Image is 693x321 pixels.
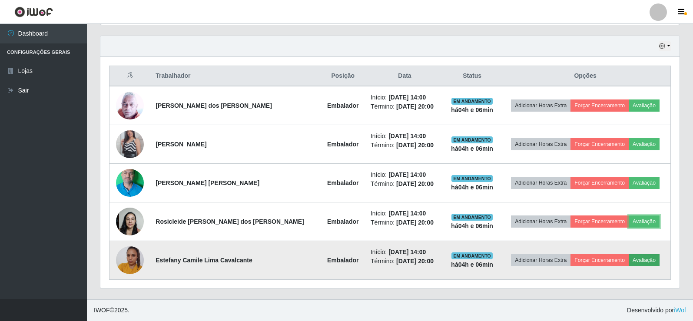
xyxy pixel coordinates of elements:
[511,99,570,112] button: Adicionar Horas Extra
[451,106,493,113] strong: há 04 h e 06 min
[14,7,53,17] img: CoreUI Logo
[327,218,358,225] strong: Embalador
[451,261,493,268] strong: há 04 h e 06 min
[371,179,439,189] li: Término:
[451,214,493,221] span: EM ANDAMENTO
[327,257,358,264] strong: Embalador
[156,102,272,109] strong: [PERSON_NAME] dos [PERSON_NAME]
[388,210,426,217] time: [DATE] 14:00
[570,177,629,189] button: Forçar Encerramento
[327,179,358,186] strong: Embalador
[321,66,365,86] th: Posição
[116,91,144,119] img: 1702413262661.jpeg
[396,103,434,110] time: [DATE] 20:00
[451,184,493,191] strong: há 04 h e 06 min
[444,66,500,86] th: Status
[156,218,304,225] strong: Rosicleide [PERSON_NAME] dos [PERSON_NAME]
[388,171,426,178] time: [DATE] 14:00
[371,141,439,150] li: Término:
[511,138,570,150] button: Adicionar Horas Extra
[116,203,144,240] img: 1736472567092.jpeg
[511,215,570,228] button: Adicionar Horas Extra
[570,215,629,228] button: Forçar Encerramento
[629,138,660,150] button: Avaliação
[629,254,660,266] button: Avaliação
[451,98,493,105] span: EM ANDAMENTO
[627,306,686,315] span: Desenvolvido por
[570,99,629,112] button: Forçar Encerramento
[156,141,206,148] strong: [PERSON_NAME]
[371,170,439,179] li: Início:
[116,152,144,214] img: 1705343377137.jpeg
[371,257,439,266] li: Término:
[327,102,358,109] strong: Embalador
[511,254,570,266] button: Adicionar Horas Extra
[396,180,434,187] time: [DATE] 20:00
[451,222,493,229] strong: há 04 h e 06 min
[150,66,320,86] th: Trabalhador
[396,142,434,149] time: [DATE] 20:00
[388,94,426,101] time: [DATE] 14:00
[365,66,444,86] th: Data
[156,257,252,264] strong: Estefany Camile Lima Cavalcante
[451,175,493,182] span: EM ANDAMENTO
[570,138,629,150] button: Forçar Encerramento
[388,248,426,255] time: [DATE] 14:00
[116,119,144,169] img: 1703785575739.jpeg
[116,242,144,278] img: 1746665435816.jpeg
[371,102,439,111] li: Término:
[451,252,493,259] span: EM ANDAMENTO
[629,177,660,189] button: Avaliação
[674,307,686,314] a: iWof
[629,215,660,228] button: Avaliação
[570,254,629,266] button: Forçar Encerramento
[500,66,670,86] th: Opções
[94,306,129,315] span: © 2025 .
[396,258,434,265] time: [DATE] 20:00
[327,141,358,148] strong: Embalador
[371,218,439,227] li: Término:
[371,132,439,141] li: Início:
[451,145,493,152] strong: há 04 h e 06 min
[371,209,439,218] li: Início:
[396,219,434,226] time: [DATE] 20:00
[94,307,110,314] span: IWOF
[371,248,439,257] li: Início:
[156,179,259,186] strong: [PERSON_NAME] [PERSON_NAME]
[388,132,426,139] time: [DATE] 14:00
[629,99,660,112] button: Avaliação
[451,136,493,143] span: EM ANDAMENTO
[371,93,439,102] li: Início:
[511,177,570,189] button: Adicionar Horas Extra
